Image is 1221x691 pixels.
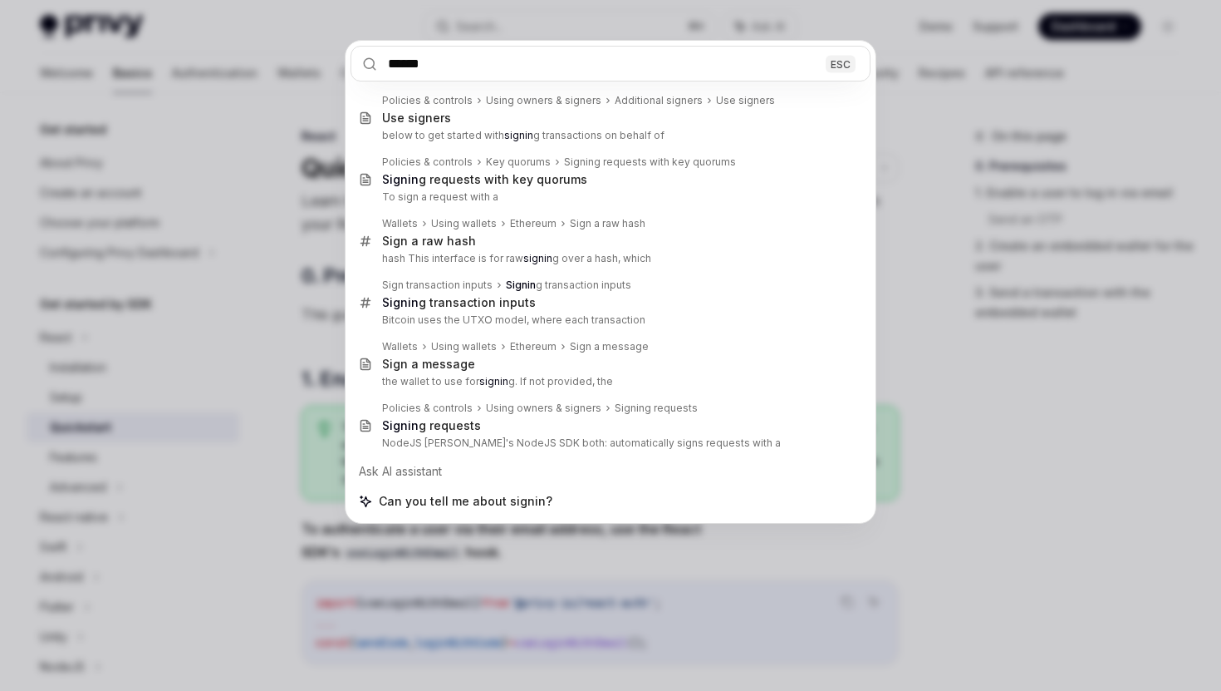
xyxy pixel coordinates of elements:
div: Sign a raw hash [570,217,645,230]
b: Signin [382,172,419,186]
b: signin [523,252,552,264]
div: Ethereum [510,340,557,353]
b: Signin [382,295,419,309]
div: Wallets [382,217,418,230]
p: To sign a request with a [382,190,836,204]
span: Can you tell me about signin? [379,493,552,510]
p: NodeJS [PERSON_NAME]'s NodeJS SDK both: automatically signs requests with a [382,437,836,450]
div: Using wallets [431,340,497,353]
div: g transaction inputs [506,279,631,292]
div: g requests [382,418,481,433]
div: g transaction inputs [382,295,536,310]
div: Using owners & signers [486,94,601,107]
p: hash This interface is for raw g over a hash, which [382,252,836,265]
div: Use signers [716,94,775,107]
div: Signing requests [615,402,698,415]
div: g requests with key quorums [382,172,587,187]
div: Signing requests with key quorums [564,155,736,169]
div: Policies & controls [382,402,473,415]
div: Using owners & signers [486,402,601,415]
p: Bitcoin uses the UTXO model, where each transaction [382,313,836,327]
div: Key quorums [486,155,551,169]
div: Sign a message [382,357,475,372]
div: ESC [826,55,856,72]
b: signin [504,129,533,141]
b: signin [479,375,508,387]
div: Using wallets [431,217,497,230]
div: Wallets [382,340,418,353]
div: Ask AI assistant [351,457,870,486]
div: Sign transaction inputs [382,279,493,292]
div: Ethereum [510,217,557,230]
div: Sign a raw hash [382,234,476,249]
div: Policies & controls [382,155,473,169]
div: Use signers [382,111,451,126]
b: Signin [506,279,536,291]
div: Policies & controls [382,94,473,107]
div: Sign a message [570,340,649,353]
b: Signin [382,418,419,432]
div: Additional signers [615,94,703,107]
p: the wallet to use for g. If not provided, the [382,375,836,388]
p: below to get started with g transactions on behalf of [382,129,836,142]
